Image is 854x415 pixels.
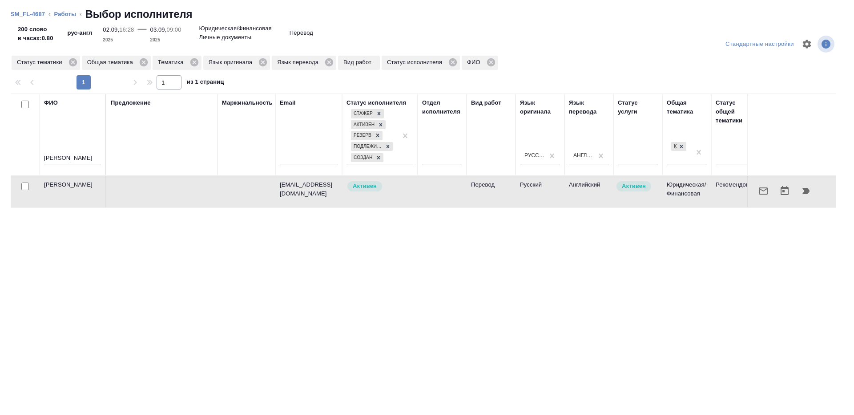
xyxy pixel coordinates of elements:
[350,119,387,130] div: Стажер, Активен, Резерв, Подлежит внедрению, Создан
[48,10,50,19] li: ‹
[564,176,613,207] td: Английский
[11,11,45,17] a: SM_FL-4687
[158,58,187,67] p: Тематика
[346,180,413,192] div: Рядовой исполнитель: назначай с учетом рейтинга
[11,7,843,21] nav: breadcrumb
[670,141,687,152] div: Юридическая/Финансовая
[353,182,377,191] p: Активен
[350,141,394,152] div: Стажер, Активен, Резерв, Подлежит внедрению, Создан
[422,98,462,116] div: Отдел исполнителя
[343,58,375,67] p: Вид работ
[17,58,65,67] p: Статус тематики
[21,183,29,190] input: Выбери исполнителей, чтобы отправить приглашение на работу
[573,152,594,159] div: Английский
[346,98,406,107] div: Статус исполнителя
[209,58,256,67] p: Язык оригинала
[387,58,445,67] p: Статус исполнителя
[222,98,273,107] div: Маржинальность
[153,56,201,70] div: Тематика
[524,152,545,159] div: Русский
[662,176,711,207] td: Юридическая/Финансовая
[85,7,193,21] h2: Выбор исполнителя
[150,26,167,33] p: 03.09,
[280,98,295,107] div: Email
[82,56,151,70] div: Общая тематика
[54,11,77,17] a: Работы
[111,98,151,107] div: Предложение
[471,180,511,189] p: Перевод
[12,56,80,70] div: Статус тематики
[467,58,483,67] p: ФИО
[103,26,119,33] p: 02.09,
[753,180,774,202] button: Отправить предложение о работе
[351,131,373,140] div: Резерв
[716,98,756,125] div: Статус общей тематики
[795,180,817,202] button: Продолжить
[520,98,560,116] div: Язык оригинала
[119,26,134,33] p: 16:28
[351,120,376,130] div: Активен
[618,98,658,116] div: Статус услуги
[622,182,646,191] p: Активен
[203,56,270,70] div: Язык оригинала
[18,25,53,34] p: 200 слово
[350,108,385,119] div: Стажер, Активен, Резерв, Подлежит внедрению, Создан
[774,180,795,202] button: Открыть календарь загрузки
[818,36,836,53] span: Посмотреть информацию
[351,153,374,163] div: Создан
[277,58,322,67] p: Язык перевода
[44,98,58,107] div: ФИО
[711,176,760,207] td: Рекомендован
[351,142,383,151] div: Подлежит внедрению
[40,176,106,207] td: [PERSON_NAME]
[516,176,564,207] td: Русский
[471,98,501,107] div: Вид работ
[87,58,136,67] p: Общая тематика
[382,56,460,70] div: Статус исполнителя
[80,10,81,19] li: ‹
[671,142,677,151] div: Юридическая/Финансовая
[351,109,374,118] div: Стажер
[272,56,336,70] div: Язык перевода
[569,98,609,116] div: Язык перевода
[350,152,384,163] div: Стажер, Активен, Резерв, Подлежит внедрению, Создан
[462,56,498,70] div: ФИО
[796,33,818,55] span: Настроить таблицу
[166,26,181,33] p: 09:00
[290,28,313,37] p: Перевод
[667,98,707,116] div: Общая тематика
[350,130,383,141] div: Стажер, Активен, Резерв, Подлежит внедрению, Создан
[187,77,224,90] span: из 1 страниц
[199,24,272,33] p: Юридическая/Финансовая
[137,21,146,45] div: —
[723,37,796,51] div: split button
[280,180,338,198] p: [EMAIL_ADDRESS][DOMAIN_NAME]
